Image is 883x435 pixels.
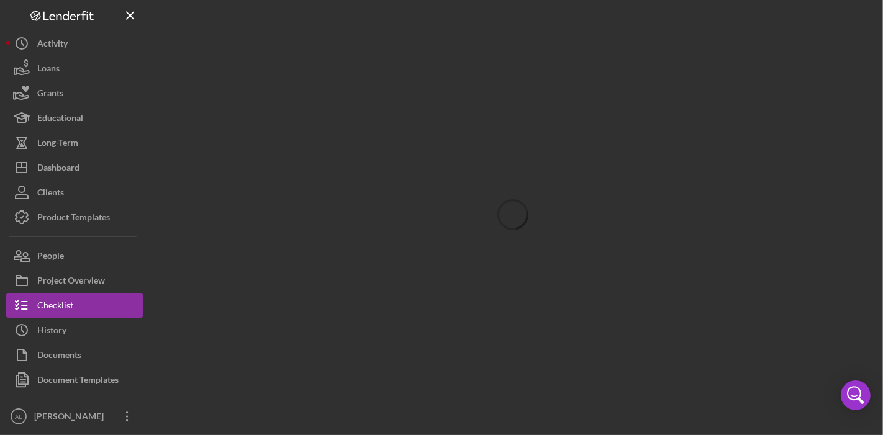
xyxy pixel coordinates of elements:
[6,180,143,205] button: Clients
[6,243,143,268] button: People
[37,155,79,183] div: Dashboard
[6,404,143,429] button: AL[PERSON_NAME]
[37,130,78,158] div: Long-Term
[37,105,83,133] div: Educational
[37,205,110,233] div: Product Templates
[6,367,143,392] button: Document Templates
[6,81,143,105] button: Grants
[15,413,22,420] text: AL
[37,367,119,395] div: Document Templates
[37,31,68,59] div: Activity
[6,31,143,56] button: Activity
[6,56,143,81] button: Loans
[6,293,143,318] button: Checklist
[6,318,143,343] button: History
[31,404,112,432] div: [PERSON_NAME]
[841,380,871,410] div: Open Intercom Messenger
[37,293,73,321] div: Checklist
[37,318,66,346] div: History
[37,81,63,109] div: Grants
[6,268,143,293] button: Project Overview
[6,343,143,367] button: Documents
[6,130,143,155] button: Long-Term
[6,105,143,130] button: Educational
[37,243,64,271] div: People
[37,343,81,370] div: Documents
[37,56,60,84] div: Loans
[6,205,143,230] button: Product Templates
[37,268,105,296] div: Project Overview
[37,180,64,208] div: Clients
[6,155,143,180] button: Dashboard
